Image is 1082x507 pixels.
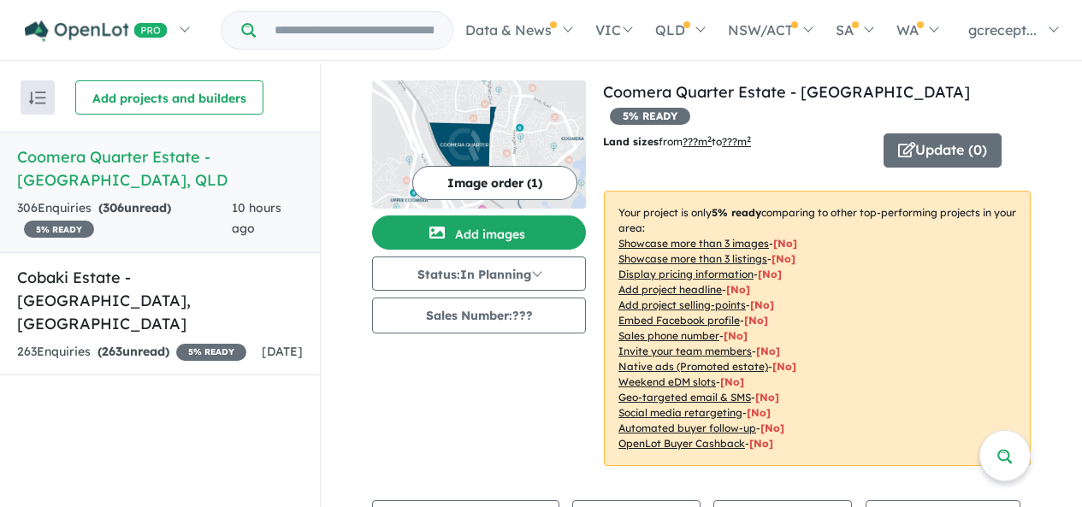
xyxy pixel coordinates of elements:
[772,360,796,373] span: [No]
[683,135,712,148] u: ??? m
[773,237,797,250] span: [ No ]
[744,314,768,327] span: [ No ]
[372,256,586,291] button: Status:In Planning
[17,198,232,239] div: 306 Enquir ies
[712,135,751,148] span: to
[618,298,746,311] u: Add project selling-points
[604,191,1031,466] p: Your project is only comparing to other top-performing projects in your area: - - - - - - - - - -...
[756,345,780,357] span: [ No ]
[618,391,751,404] u: Geo-targeted email & SMS
[412,166,577,200] button: Image order (1)
[618,375,716,388] u: Weekend eDM slots
[724,329,748,342] span: [ No ]
[760,422,784,434] span: [No]
[259,12,449,49] input: Try estate name, suburb, builder or developer
[618,283,722,296] u: Add project headline
[750,298,774,311] span: [ No ]
[603,135,659,148] b: Land sizes
[262,344,303,359] span: [DATE]
[102,344,122,359] span: 263
[726,283,750,296] span: [ No ]
[372,215,586,250] button: Add images
[610,108,690,125] span: 5 % READY
[75,80,263,115] button: Add projects and builders
[618,406,742,419] u: Social media retargeting
[772,252,795,265] span: [ No ]
[98,344,169,359] strong: ( unread)
[618,422,756,434] u: Automated buyer follow-up
[29,91,46,104] img: sort.svg
[372,298,586,333] button: Sales Number:???
[722,135,751,148] u: ???m
[232,200,281,236] span: 10 hours ago
[747,406,771,419] span: [No]
[17,266,303,335] h5: Cobaki Estate - [GEOGRAPHIC_DATA] , [GEOGRAPHIC_DATA]
[618,437,745,450] u: OpenLot Buyer Cashback
[755,391,779,404] span: [No]
[98,200,171,215] strong: ( unread)
[884,133,1002,168] button: Update (0)
[758,268,782,280] span: [ No ]
[17,342,246,363] div: 263 Enquir ies
[749,437,773,450] span: [No]
[618,360,768,373] u: Native ads (Promoted estate)
[618,329,719,342] u: Sales phone number
[720,375,744,388] span: [No]
[103,200,124,215] span: 306
[603,133,871,150] p: from
[747,134,751,144] sup: 2
[372,80,586,209] img: Coomera Quarter Estate - Coomera
[618,268,754,280] u: Display pricing information
[618,314,740,327] u: Embed Facebook profile
[618,345,752,357] u: Invite your team members
[968,21,1037,38] span: gcrecept...
[176,344,246,361] span: 5 % READY
[707,134,712,144] sup: 2
[712,206,761,219] b: 5 % ready
[25,21,168,42] img: Openlot PRO Logo White
[603,82,970,102] a: Coomera Quarter Estate - [GEOGRAPHIC_DATA]
[618,237,769,250] u: Showcase more than 3 images
[17,145,303,192] h5: Coomera Quarter Estate - [GEOGRAPHIC_DATA] , QLD
[24,221,94,238] span: 5 % READY
[618,252,767,265] u: Showcase more than 3 listings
